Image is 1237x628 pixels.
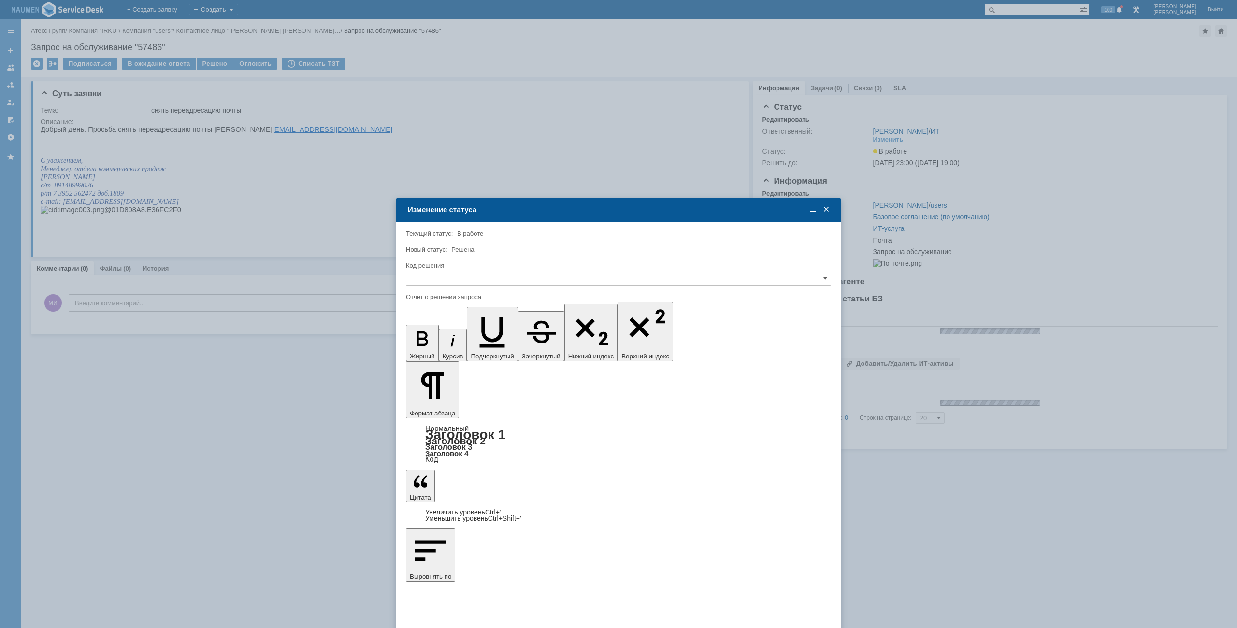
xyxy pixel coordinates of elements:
[425,442,472,451] a: Заголовок 3
[425,508,501,516] a: Increase
[443,353,463,360] span: Курсив
[621,353,669,360] span: Верхний индекс
[406,325,439,361] button: Жирный
[425,427,506,442] a: Заголовок 1
[425,424,469,432] a: Нормальный
[410,494,431,501] span: Цитата
[451,246,474,253] span: Решена
[406,470,435,502] button: Цитата
[522,353,561,360] span: Зачеркнутый
[425,455,438,464] a: Код
[406,294,829,300] div: Отчет о решении запроса
[406,246,447,253] label: Новый статус:
[425,449,468,457] a: Заголовок 4
[410,410,455,417] span: Формат абзаца
[457,230,483,237] span: В работе
[406,361,459,418] button: Формат абзаца
[410,573,451,580] span: Выровнять по
[488,514,521,522] span: Ctrl+Shift+'
[439,329,467,361] button: Курсив
[406,425,831,463] div: Формат абзаца
[425,435,486,446] a: Заголовок 2
[471,353,514,360] span: Подчеркнутый
[808,205,818,214] span: Свернуть (Ctrl + M)
[408,205,831,214] div: Изменение статуса
[406,262,829,269] div: Код решения
[821,205,831,214] span: Закрыть
[467,307,518,361] button: Подчеркнутый
[425,514,521,522] a: Decrease
[485,508,501,516] span: Ctrl+'
[568,353,614,360] span: Нижний индекс
[406,230,453,237] label: Текущий статус:
[406,509,831,522] div: Цитата
[406,528,455,582] button: Выровнять по
[618,302,673,361] button: Верхний индекс
[410,353,435,360] span: Жирный
[518,311,564,361] button: Зачеркнутый
[564,304,618,361] button: Нижний индекс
